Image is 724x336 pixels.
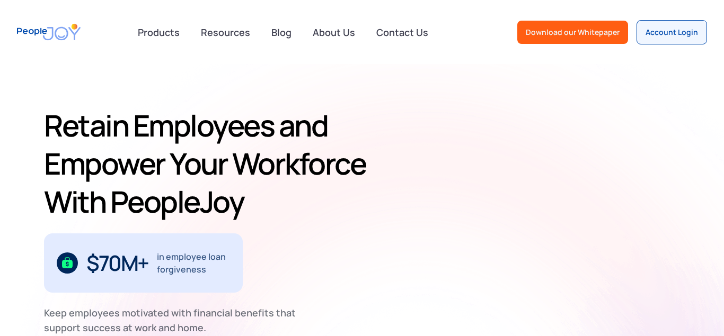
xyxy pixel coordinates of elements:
a: Resources [195,21,257,44]
div: in employee loan forgiveness [157,250,231,276]
div: $70M+ [86,255,148,271]
a: Download our Whitepaper [517,21,628,44]
div: Download our Whitepaper [526,27,620,38]
a: Account Login [637,20,707,44]
div: Keep employees motivated with financial benefits that support success at work and home. [44,305,305,335]
h1: Retain Employees and Empower Your Workforce With PeopleJoy [44,106,375,221]
div: Account Login [646,27,698,38]
a: About Us [306,21,361,44]
div: 1 / 3 [44,233,243,293]
a: Contact Us [370,21,435,44]
div: Products [131,22,186,43]
a: Blog [265,21,298,44]
a: home [17,17,81,47]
